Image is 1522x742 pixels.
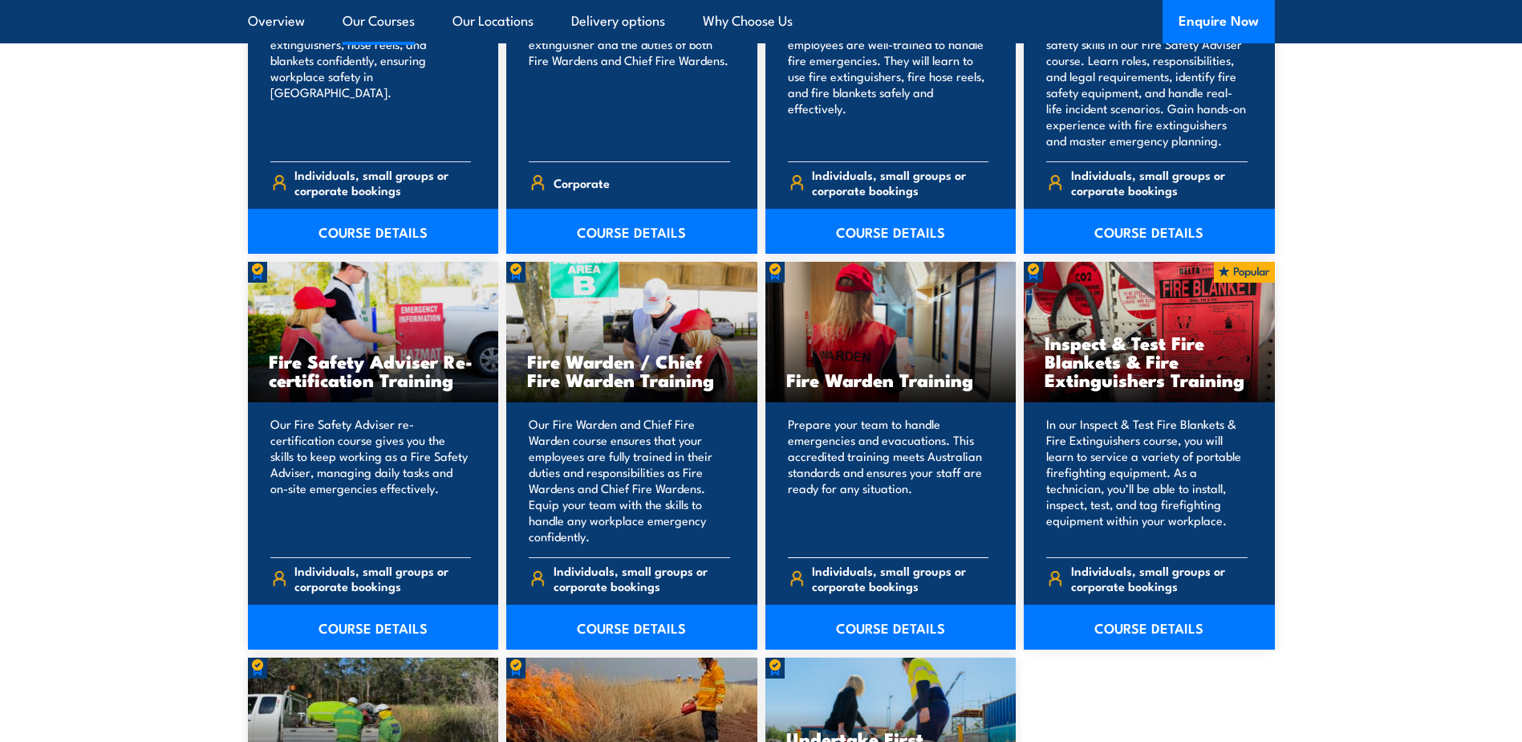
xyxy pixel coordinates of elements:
span: Individuals, small groups or corporate bookings [1071,563,1248,593]
a: COURSE DETAILS [506,605,757,650]
a: COURSE DETAILS [506,209,757,254]
p: Our Fire Extinguisher and Fire Warden course will ensure your employees are well-trained to handl... [788,4,989,149]
span: Corporate [554,170,610,195]
h3: Fire Warden / Chief Fire Warden Training [527,352,737,389]
span: Individuals, small groups or corporate bookings [554,563,730,593]
span: Individuals, small groups or corporate bookings [294,563,471,593]
h3: Inspect & Test Fire Blankets & Fire Extinguishers Training [1045,333,1254,389]
span: Individuals, small groups or corporate bookings [812,167,988,198]
h3: Fire Warden Training [786,370,996,389]
a: COURSE DETAILS [248,605,499,650]
h3: Fire Safety Adviser Re-certification Training [269,352,478,389]
a: COURSE DETAILS [765,209,1017,254]
a: COURSE DETAILS [765,605,1017,650]
p: In our Inspect & Test Fire Blankets & Fire Extinguishers course, you will learn to service a vari... [1046,416,1248,544]
p: Our Fire Safety Adviser re-certification course gives you the skills to keep working as a Fire Sa... [270,416,472,544]
span: Individuals, small groups or corporate bookings [294,167,471,198]
p: Our Fire Warden and Chief Fire Warden course ensures that your employees are fully trained in the... [529,416,730,544]
p: Train your team in essential fire safety. Learn to use fire extinguishers, hose reels, and blanke... [270,4,472,149]
a: COURSE DETAILS [248,209,499,254]
a: COURSE DETAILS [1024,605,1275,650]
span: Individuals, small groups or corporate bookings [812,563,988,593]
span: Individuals, small groups or corporate bookings [1071,167,1248,198]
a: COURSE DETAILS [1024,209,1275,254]
p: Prepare your team to handle emergencies and evacuations. This accredited training meets Australia... [788,416,989,544]
p: Our Fire Combo Awareness Day includes training on how to use a fire extinguisher and the duties o... [529,4,730,149]
p: Equip your team in [GEOGRAPHIC_DATA] with key fire safety skills in our Fire Safety Adviser cours... [1046,4,1248,149]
